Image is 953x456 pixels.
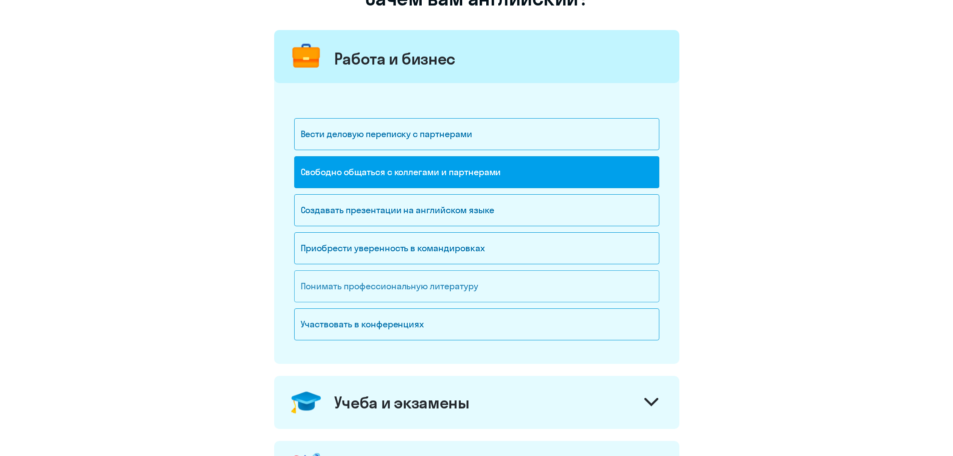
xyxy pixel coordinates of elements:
div: Работа и бизнес [334,49,456,69]
div: Вести деловую переписку с партнерами [294,118,659,150]
div: Понимать профессиональную литературу [294,270,659,302]
div: Создавать презентации на английском языке [294,194,659,226]
img: briefcase.png [288,38,325,75]
div: Свободно общаться с коллегами и партнерами [294,156,659,188]
div: Учеба и экзамены [334,392,470,412]
img: confederate-hat.png [288,384,325,421]
div: Приобрести уверенность в командировках [294,232,659,264]
div: Участвовать в конференциях [294,308,659,340]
